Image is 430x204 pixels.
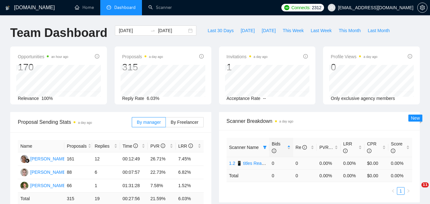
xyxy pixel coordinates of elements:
[95,143,113,150] span: Replies
[272,149,276,153] span: info-circle
[331,61,377,73] div: 0
[364,157,388,169] td: $0.00
[341,157,364,169] td: 0.00%
[293,157,317,169] td: 0
[30,169,67,176] div: [PERSON_NAME]
[64,166,92,179] td: 88
[30,155,67,162] div: [PERSON_NAME]
[335,25,364,36] button: This Month
[296,145,307,150] span: Re
[208,27,234,34] span: Last 30 Days
[114,5,136,10] span: Dashboard
[397,187,405,195] li: 1
[64,140,92,152] th: Proposals
[391,189,395,193] span: left
[363,55,377,59] time: a day ago
[227,53,268,60] span: Invitations
[120,179,148,193] td: 01:31:28
[293,169,317,182] td: 0
[123,144,138,149] span: Time
[122,61,163,73] div: 315
[5,3,10,13] img: logo
[20,183,67,188] a: P[PERSON_NAME]
[10,25,107,40] h1: Team Dashboard
[75,5,94,10] a: homeHome
[133,144,138,148] span: info-circle
[279,120,293,123] time: a day ago
[120,152,148,166] td: 00:12:49
[237,25,258,36] button: [DATE]
[405,187,412,195] button: right
[343,141,352,153] span: LRR
[199,54,204,59] span: info-circle
[20,182,28,190] img: P
[20,155,28,163] img: MC
[92,179,120,193] td: 1
[148,5,172,10] a: searchScanner
[405,187,412,195] li: Next Page
[176,166,204,179] td: 6.82%
[418,5,427,10] span: setting
[92,166,120,179] td: 6
[147,96,159,101] span: 6.03%
[388,169,412,182] td: 0.00 %
[92,140,120,152] th: Replies
[364,169,388,182] td: $ 0.00
[391,149,395,153] span: info-circle
[241,27,255,34] span: [DATE]
[107,5,111,10] span: dashboard
[262,27,276,34] span: [DATE]
[364,25,393,36] button: Last Month
[227,117,412,125] span: Scanner Breakdown
[122,96,144,101] span: Reply Rate
[20,169,67,174] a: TK[PERSON_NAME]
[389,187,397,195] li: Previous Page
[148,152,176,166] td: 26.71%
[30,182,67,189] div: [PERSON_NAME]
[227,169,269,182] td: Total
[329,5,334,10] span: user
[302,145,307,150] span: info-circle
[312,4,321,11] span: 2312
[227,61,268,73] div: 1
[20,168,28,176] img: TK
[176,179,204,193] td: 1.52%
[227,96,261,101] span: Acceptance Rate
[18,118,132,126] span: Proposal Sending Stats
[269,169,293,182] td: 0
[25,158,30,163] img: gigradar-bm.png
[41,96,53,101] span: 100%
[263,96,266,101] span: --
[343,149,348,153] span: info-circle
[317,157,341,169] td: 0.00%
[391,141,403,153] span: Score
[307,25,335,36] button: Last Week
[92,152,120,166] td: 12
[283,27,304,34] span: This Week
[78,121,92,124] time: a day ago
[311,27,332,34] span: Last Week
[367,141,377,153] span: CPR
[319,145,334,150] span: PVR
[284,5,289,10] img: upwork-logo.png
[367,149,371,153] span: info-circle
[408,54,412,59] span: info-circle
[148,166,176,179] td: 22.73%
[150,28,155,33] span: swap-right
[341,169,364,182] td: 0.00 %
[148,179,176,193] td: 7.58%
[397,187,404,194] a: 1
[95,54,99,59] span: info-circle
[279,25,307,36] button: This Week
[421,182,429,187] span: 11
[269,157,293,169] td: 0
[272,141,280,153] span: Bids
[291,4,310,11] span: Connects:
[229,161,306,166] a: 1.2 📱 titles React Native Evhen (Tam)
[303,54,308,59] span: info-circle
[389,187,397,195] button: left
[408,182,424,198] iframe: To enrich screen reader interactions, please activate Accessibility in Grammarly extension settings
[417,3,427,13] button: setting
[176,152,204,166] td: 7.45%
[258,25,279,36] button: [DATE]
